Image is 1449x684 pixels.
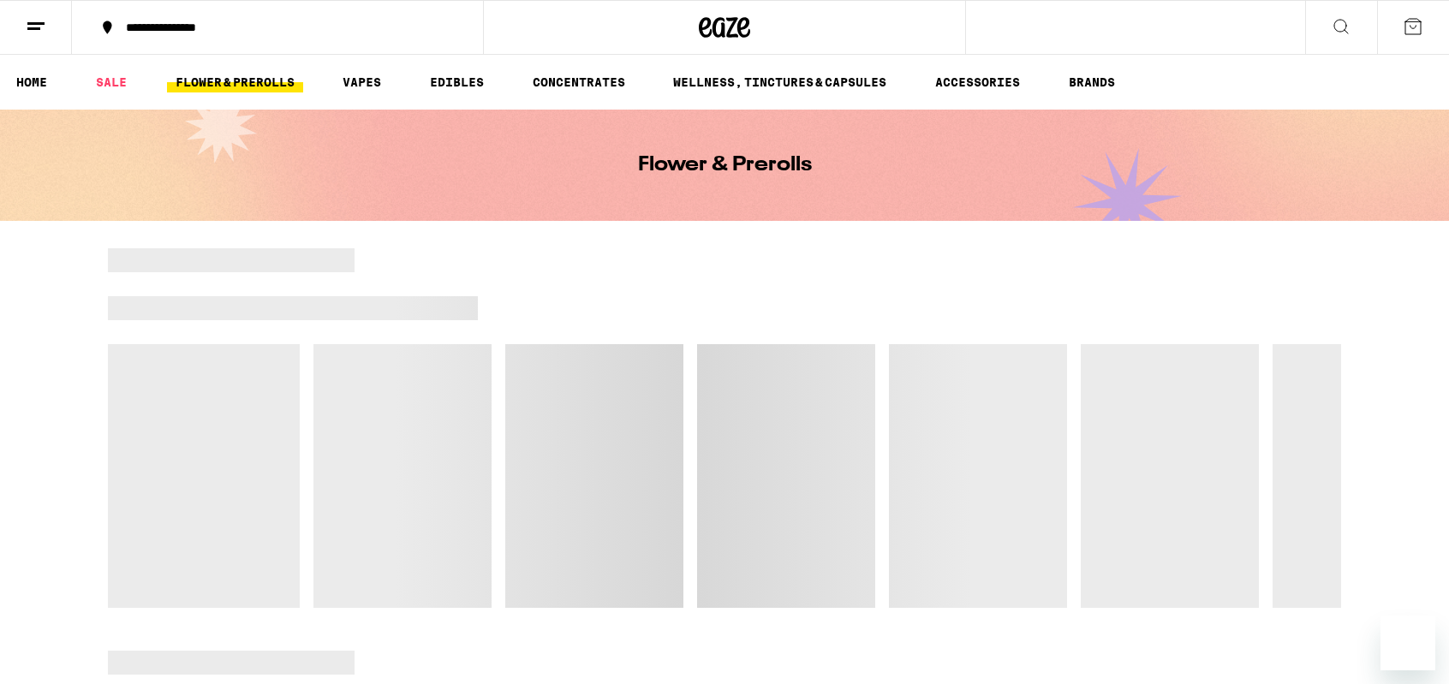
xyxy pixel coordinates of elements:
a: WELLNESS, TINCTURES & CAPSULES [665,72,895,92]
h1: Flower & Prerolls [638,155,812,175]
a: HOME [8,72,56,92]
a: CONCENTRATES [524,72,634,92]
a: SALE [87,72,135,92]
a: FLOWER & PREROLLS [167,72,303,92]
a: BRANDS [1060,72,1124,92]
a: VAPES [334,72,390,92]
a: EDIBLES [421,72,492,92]
iframe: Button to launch messaging window [1380,616,1435,670]
a: ACCESSORIES [927,72,1029,92]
